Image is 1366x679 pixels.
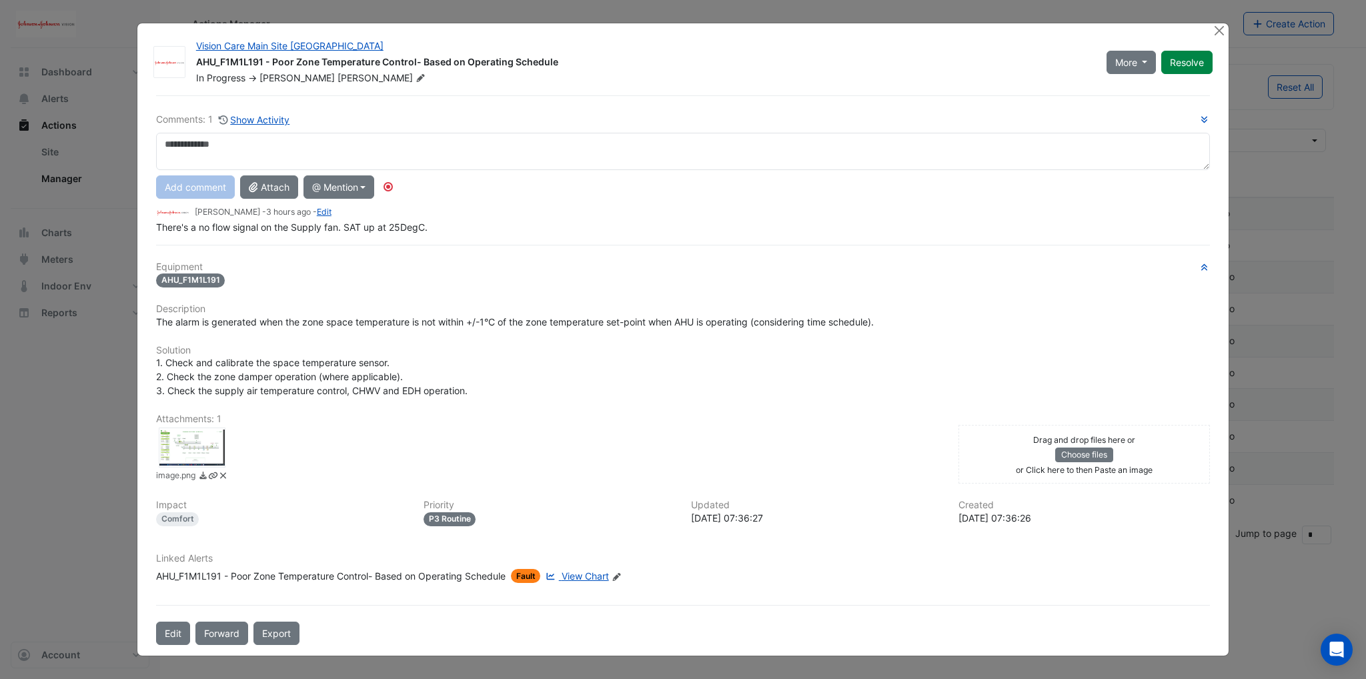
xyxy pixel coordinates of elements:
[958,500,1210,511] h6: Created
[159,428,225,468] div: image.png
[562,570,609,582] span: View Chart
[156,569,506,583] div: AHU_F1M1L191 - Poor Zone Temperature Control- Based on Operating Schedule
[156,500,408,511] h6: Impact
[156,470,195,484] small: image.png
[543,569,608,583] a: View Chart
[196,40,384,51] a: Vision Care Main Site [GEOGRAPHIC_DATA]
[511,569,541,583] span: Fault
[1321,634,1353,666] div: Open Intercom Messenger
[612,572,622,582] fa-icon: Edit Linked Alerts
[195,622,248,645] button: Forward
[691,500,942,511] h6: Updated
[1033,435,1135,445] small: Drag and drop files here or
[1055,448,1113,462] button: Choose files
[156,273,225,287] span: AHU_F1M1L191
[382,181,394,193] div: Tooltip anchor
[691,511,942,525] div: [DATE] 07:36:27
[317,207,331,217] a: Edit
[156,112,291,127] div: Comments: 1
[337,71,428,85] span: [PERSON_NAME]
[1107,51,1157,74] button: More
[303,175,375,199] button: @ Mention
[156,221,428,233] span: There's a no flow signal on the Supply fan. SAT up at 25DegC.
[196,72,245,83] span: In Progress
[156,316,874,327] span: The alarm is generated when the zone space temperature is not within +/-1°C of the zone temperatu...
[1016,465,1153,475] small: or Click here to then Paste an image
[266,207,311,217] span: 2025-09-30 07:36:27
[156,205,189,219] img: JnJ Vision Care
[259,72,335,83] span: [PERSON_NAME]
[253,622,299,645] a: Export
[248,72,257,83] span: ->
[218,112,291,127] button: Show Activity
[1212,23,1226,37] button: Close
[156,414,1210,425] h6: Attachments: 1
[218,470,228,484] a: Delete
[156,553,1210,564] h6: Linked Alerts
[156,357,468,396] span: 1. Check and calibrate the space temperature sensor. 2. Check the zone damper operation (where ap...
[424,512,476,526] div: P3 Routine
[958,511,1210,525] div: [DATE] 07:36:26
[1161,51,1213,74] button: Resolve
[156,622,190,645] button: Edit
[1115,55,1137,69] span: More
[156,345,1210,356] h6: Solution
[195,206,331,218] small: [PERSON_NAME] - -
[154,56,185,69] img: JnJ Vision Care
[240,175,298,199] button: Attach
[208,470,218,484] a: Copy link to clipboard
[196,55,1091,71] div: AHU_F1M1L191 - Poor Zone Temperature Control- Based on Operating Schedule
[156,303,1210,315] h6: Description
[198,470,208,484] a: Download
[156,261,1210,273] h6: Equipment
[424,500,675,511] h6: Priority
[156,512,199,526] div: Comfort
